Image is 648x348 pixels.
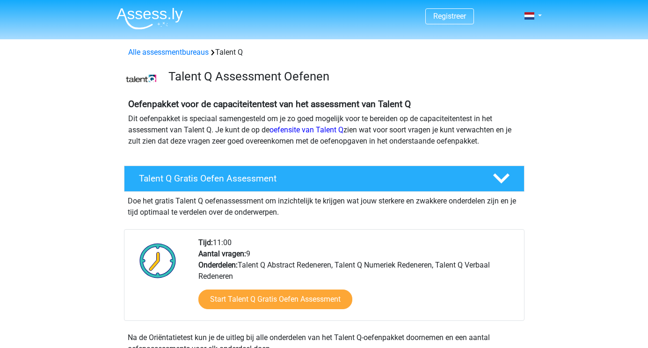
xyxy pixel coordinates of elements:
p: Dit oefenpakket is speciaal samengesteld om je zo goed mogelijk voor te bereiden op de capaciteit... [128,113,520,147]
b: Onderdelen: [198,261,238,269]
div: Doe het gratis Talent Q oefenassessment om inzichtelijk te krijgen wat jouw sterkere en zwakkere ... [124,192,524,218]
a: Start Talent Q Gratis Oefen Assessment [198,290,352,309]
div: 11:00 9 Talent Q Abstract Redeneren, Talent Q Numeriek Redeneren, Talent Q Verbaal Redeneren [191,237,524,320]
b: Aantal vragen: [198,249,246,258]
h4: Talent Q Gratis Oefen Assessment [139,173,478,184]
img: Assessly [116,7,183,29]
img: Klok [134,237,182,284]
a: Talent Q Gratis Oefen Assessment [120,166,528,192]
a: Registreer [433,12,466,21]
h3: Talent Q Assessment Oefenen [168,69,517,84]
a: Alle assessmentbureaus [128,48,209,57]
b: Tijd: [198,238,213,247]
div: Talent Q [124,47,524,58]
img: Talent Q [124,73,158,84]
b: Oefenpakket voor de capaciteitentest van het assessment van Talent Q [128,99,411,109]
a: oefensite van Talent Q [269,125,343,134]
